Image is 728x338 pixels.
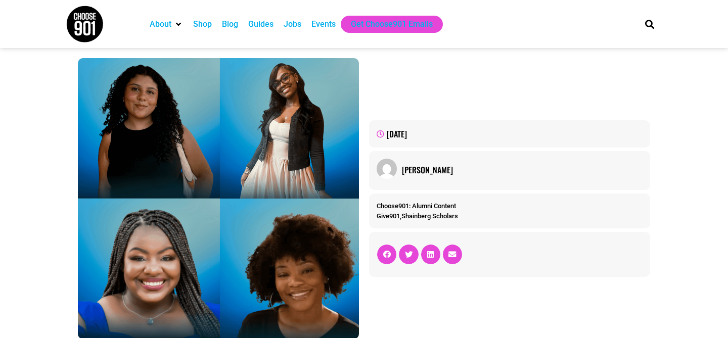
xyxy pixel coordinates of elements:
a: Blog [222,18,238,30]
div: Share on twitter [399,245,418,264]
div: Search [642,16,658,32]
a: Choose901: Alumni Content [377,202,456,210]
a: About [150,18,171,30]
a: Get Choose901 Emails [351,18,433,30]
a: Shainberg Scholars [401,212,458,220]
a: Give901 [377,212,400,220]
a: Jobs [284,18,301,30]
div: Share on linkedin [421,245,440,264]
nav: Main nav [145,16,628,33]
a: Guides [248,18,274,30]
a: Events [311,18,336,30]
span: , [377,212,458,220]
div: About [145,16,188,33]
a: [PERSON_NAME] [402,164,643,176]
img: Picture of Amber Dean [377,159,397,179]
div: Share on email [443,245,462,264]
a: Shop [193,18,212,30]
div: Share on facebook [377,245,396,264]
time: [DATE] [387,128,407,140]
